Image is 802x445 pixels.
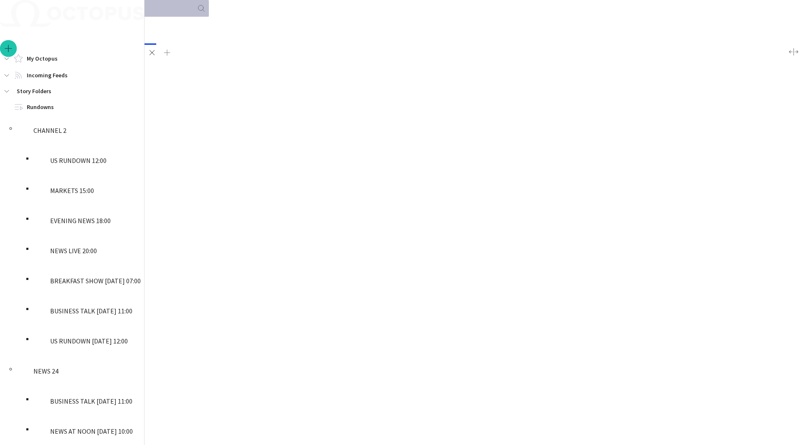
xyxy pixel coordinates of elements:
p: BUSINESS TALK [DATE] 11:00 [50,396,132,406]
div: MARKETS 15:00 [33,175,144,206]
div: EVENING NEWS 18:00 [33,206,144,236]
p: NEWS LIVE 20:00 [50,246,97,256]
p: Planned: 1:20 [7,119,802,129]
p: BREAKFAST SHOW [DATE] 07:00 [50,276,141,286]
p: My Octopus [27,54,58,63]
p: Story Folders [17,87,51,95]
p: Rundowns [27,103,54,111]
h2: HOW TO MAKE CAPPUCCINO [7,69,802,84]
p: NEWS AT NOON [DATE] 10:00 [50,426,133,436]
p: Incoming Feeds [27,71,68,79]
div: NEWS LIVE 20:00 [33,236,144,266]
p: EVENING NEWS 18:00 [50,216,111,226]
div: BREAKFAST SHOW [DATE] 07:00 [33,266,144,296]
p: NEWS 24 [33,366,58,376]
p: MARKETS 15:00 [50,186,94,196]
p: US RUNDOWN 12:00 [50,155,107,165]
p: BUSINESS TALK [DATE] 11:00 [50,306,132,316]
div: US RUNDOWN [DATE] 12:00 [33,326,144,356]
div: US RUNDOWN 12:00 [33,145,144,175]
div: BUSINESS TALK [DATE] 11:00 [33,386,144,416]
div: BUSINESS TALK [DATE] 11:00 [33,296,144,326]
p: Real: 3:10 [7,135,802,145]
p: CHANNEL 2 [33,125,66,135]
p: US RUNDOWN [DATE] 12:00 [50,336,128,346]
